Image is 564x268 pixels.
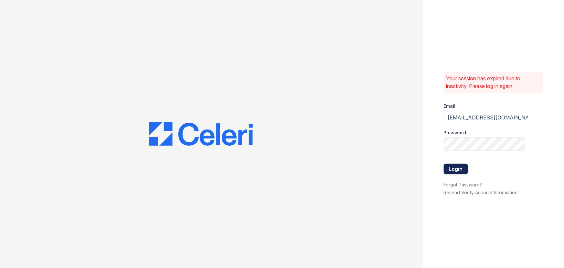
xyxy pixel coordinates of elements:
[444,182,482,187] a: Forgot Password?
[444,190,518,195] a: Resend Verify Account Information
[149,122,253,146] img: CE_Logo_Blue-a8612792a0a2168367f1c8372b55b34899dd931a85d93a1a3d3e32e68fde9ad4.png
[444,103,456,109] label: Email
[444,164,468,174] button: Login
[444,129,466,136] label: Password
[446,74,541,90] p: Your session has expired due to inactivity. Please log in again.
